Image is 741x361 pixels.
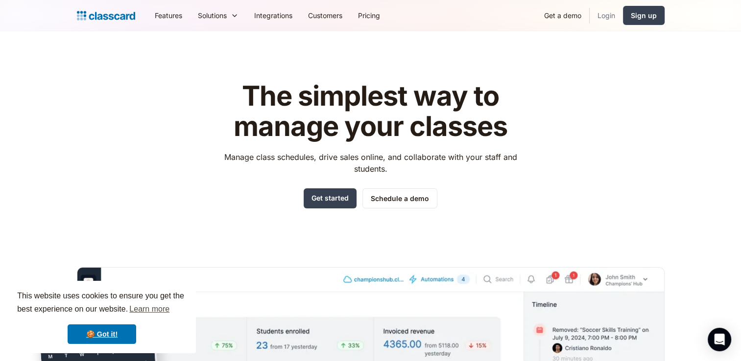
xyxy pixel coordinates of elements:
[215,81,526,141] h1: The simplest way to manage your classes
[8,281,196,353] div: cookieconsent
[17,290,187,316] span: This website uses cookies to ensure you get the best experience on our website.
[198,10,227,21] div: Solutions
[304,188,357,208] a: Get started
[246,4,300,26] a: Integrations
[362,188,437,208] a: Schedule a demo
[190,4,246,26] div: Solutions
[147,4,190,26] a: Features
[128,302,171,316] a: learn more about cookies
[623,6,665,25] a: Sign up
[536,4,589,26] a: Get a demo
[708,328,731,351] div: Open Intercom Messenger
[300,4,350,26] a: Customers
[215,151,526,175] p: Manage class schedules, drive sales online, and collaborate with your staff and students.
[350,4,388,26] a: Pricing
[590,4,623,26] a: Login
[68,324,136,344] a: dismiss cookie message
[77,9,135,23] a: home
[631,10,657,21] div: Sign up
